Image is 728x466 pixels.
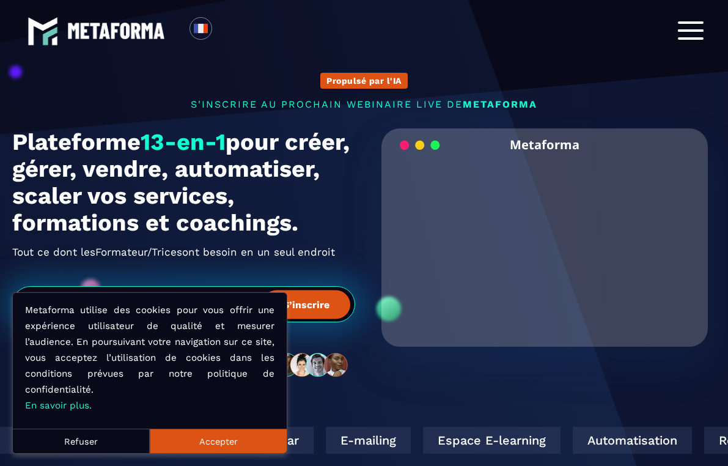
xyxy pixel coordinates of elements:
[326,76,402,86] p: Propulsé par l'IA
[12,242,355,262] h2: Tout ce dont les ont besoin en un seul endroit
[141,128,226,155] span: 13-en-1
[28,16,58,46] img: logo
[534,427,653,454] div: Automatisation
[25,400,92,411] a: En savoir plus.
[510,128,579,161] h2: Metaforma
[271,352,353,378] img: community-people
[212,17,242,44] div: Search for option
[262,290,350,319] button: S’inscrire
[400,139,440,151] img: loading
[95,242,182,262] span: Formateur/Trices
[384,427,522,454] div: Espace E-learning
[67,23,165,39] img: logo
[222,23,232,38] input: Search for option
[25,302,274,413] p: Metaforma utilise des cookies pour vous offrir une expérience utilisateur de qualité et mesurer l...
[12,98,716,110] p: s'inscrire au prochain webinaire live de
[287,427,372,454] div: E-mailing
[391,161,699,315] video: Your browser does not support the video tag.
[193,21,208,36] img: fr
[13,429,150,453] button: Refuser
[463,98,537,110] span: METAFORMA
[150,429,287,453] button: Accepter
[12,128,355,236] h1: Plateforme pour créer, gérer, vendre, automatiser, scaler vos services, formations et coachings.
